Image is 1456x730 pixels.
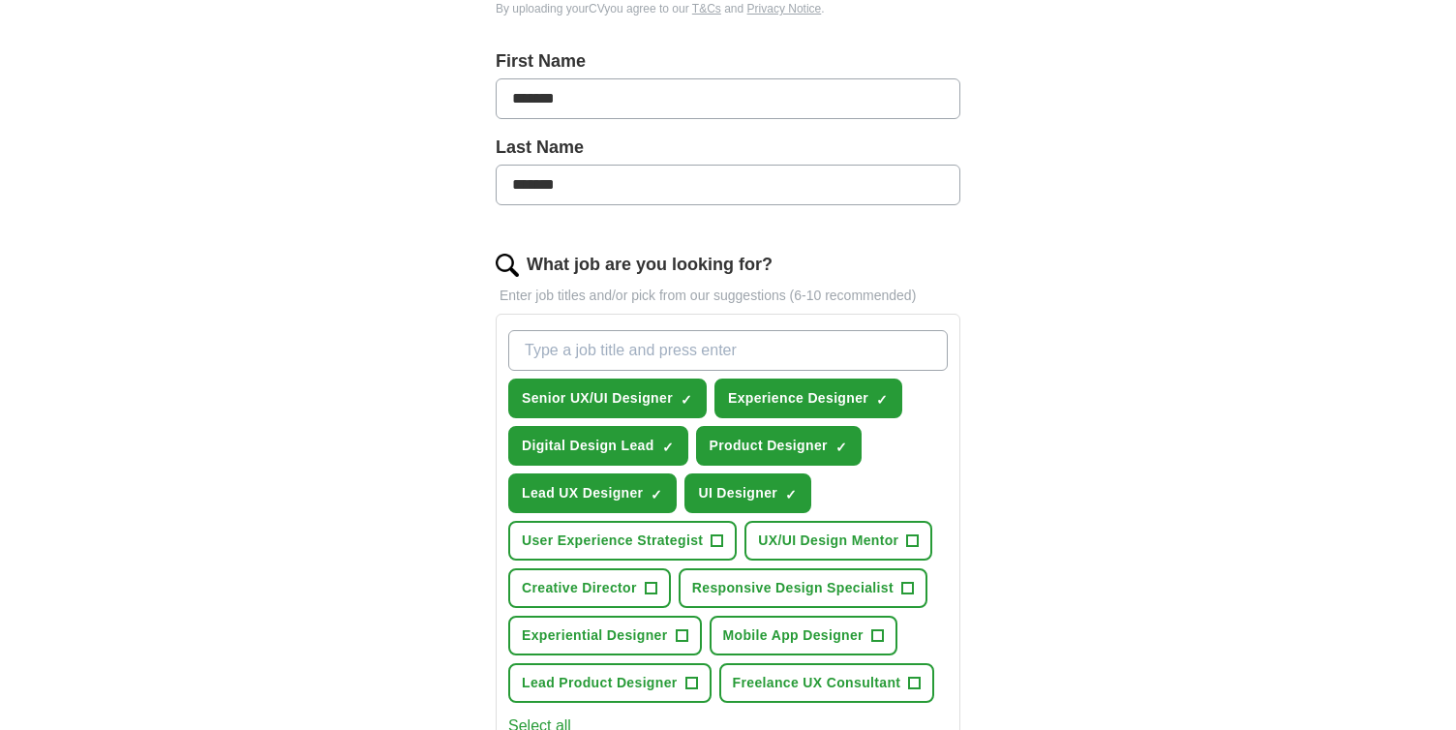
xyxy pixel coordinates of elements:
[522,483,643,503] span: Lead UX Designer
[522,673,678,693] span: Lead Product Designer
[508,521,737,561] button: User Experience Strategist
[684,473,811,513] button: UI Designer✓
[496,254,519,277] img: search.png
[692,578,894,598] span: Responsive Design Specialist
[508,330,948,371] input: Type a job title and press enter
[698,483,777,503] span: UI Designer
[527,252,773,278] label: What job are you looking for?
[508,379,707,418] button: Senior UX/UI Designer✓
[508,663,712,703] button: Lead Product Designer
[692,2,721,15] a: T&Cs
[744,521,932,561] button: UX/UI Design Mentor
[496,135,960,161] label: Last Name
[728,388,868,409] span: Experience Designer
[651,487,662,502] span: ✓
[696,426,862,466] button: Product Designer✓
[747,2,822,15] a: Privacy Notice
[496,48,960,75] label: First Name
[522,531,703,551] span: User Experience Strategist
[714,379,902,418] button: Experience Designer✓
[522,388,673,409] span: Senior UX/UI Designer
[723,625,864,646] span: Mobile App Designer
[496,286,960,306] p: Enter job titles and/or pick from our suggestions (6-10 recommended)
[662,440,674,455] span: ✓
[522,625,668,646] span: Experiential Designer
[508,473,677,513] button: Lead UX Designer✓
[681,392,692,408] span: ✓
[508,426,688,466] button: Digital Design Lead✓
[710,436,828,456] span: Product Designer
[679,568,927,608] button: Responsive Design Specialist
[710,616,897,655] button: Mobile App Designer
[733,673,901,693] span: Freelance UX Consultant
[876,392,888,408] span: ✓
[785,487,797,502] span: ✓
[522,578,637,598] span: Creative Director
[835,440,847,455] span: ✓
[719,663,935,703] button: Freelance UX Consultant
[758,531,898,551] span: UX/UI Design Mentor
[508,568,671,608] button: Creative Director
[508,616,702,655] button: Experiential Designer
[522,436,654,456] span: Digital Design Lead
